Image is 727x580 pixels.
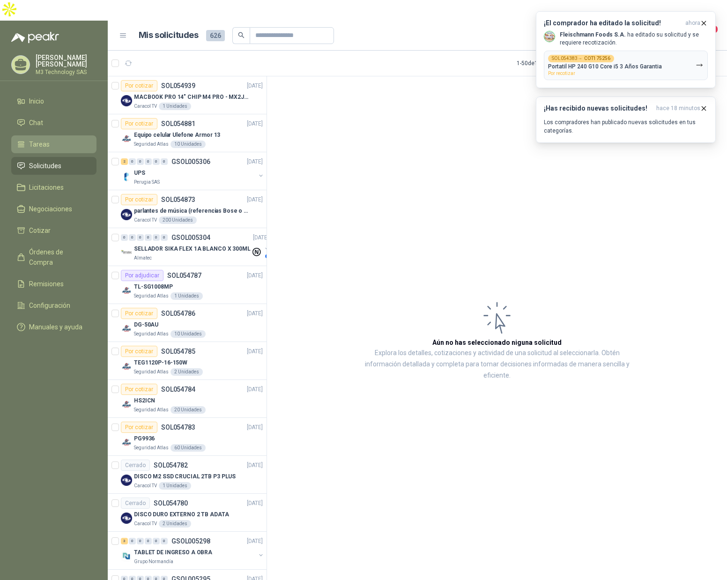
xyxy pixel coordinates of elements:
img: Company Logo [121,95,132,106]
p: SOL054939 [161,82,195,89]
span: Chat [29,118,43,128]
a: Por cotizarSOL054873[DATE] Company Logoparlantes de música (referencias Bose o Alexa) CON MARCACI... [108,190,267,228]
p: Seguridad Atlas [134,141,169,148]
span: Configuración [29,300,70,311]
button: SOL054383→COT175256Portatil HP 240 G10 Core i5 3 Años GarantiaPor recotizar [544,51,708,80]
img: Company Logo [121,285,132,296]
p: SOL054780 [154,500,188,506]
img: Company Logo [121,209,132,220]
div: Por cotizar [121,346,157,357]
p: GSOL005306 [171,158,210,165]
p: MACBOOK PRO 14" CHIP M4 PRO - MX2J3E/A [134,93,251,102]
img: Company Logo [121,361,132,372]
p: Perugia SAS [134,178,160,186]
div: 0 [161,538,168,544]
p: SOL054785 [161,348,195,355]
div: 0 [153,234,160,241]
div: 60 Unidades [171,444,206,452]
button: ¡Has recibido nuevas solicitudes!hace 18 minutos Los compradores han publicado nuevas solicitudes... [536,97,716,143]
div: Por cotizar [121,384,157,395]
p: [DATE] [253,233,269,242]
a: CerradoSOL054780[DATE] Company LogoDISCO DURO EXTERNO 2 TB ADATACaracol TV2 Unidades [108,494,267,532]
a: Negociaciones [11,200,96,218]
a: Órdenes de Compra [11,243,96,271]
button: ¡El comprador ha editado la solicitud!ahora Company LogoFleischmann Foods S.A. ha editado su soli... [536,11,716,88]
p: SOL054881 [161,120,195,127]
a: Chat [11,114,96,132]
span: Licitaciones [29,182,64,193]
div: 2 [121,158,128,165]
div: Por cotizar [121,118,157,129]
p: SOL054873 [161,196,195,203]
div: 1 Unidades [159,482,191,490]
span: search [238,32,245,38]
a: Por cotizarSOL054881[DATE] Company LogoEquipo celular Ulefone Armor 13Seguridad Atlas10 Unidades [108,114,267,152]
h3: ¡Has recibido nuevas solicitudes! [544,104,653,112]
p: UPS [134,169,145,178]
p: GSOL005298 [171,538,210,544]
img: Company Logo [121,399,132,410]
p: Seguridad Atlas [134,368,169,376]
p: [DATE] [247,461,263,470]
a: Cotizar [11,222,96,239]
p: GSOL005304 [171,234,210,241]
span: Cotizar [29,225,51,236]
p: ha editado su solicitud y se requiere recotización. [560,31,708,47]
div: Por cotizar [121,308,157,319]
a: Licitaciones [11,178,96,196]
p: Caracol TV [134,103,157,110]
img: Company Logo [544,31,555,42]
div: 2 Unidades [171,368,203,376]
span: Negociaciones [29,204,72,214]
span: Manuales y ayuda [29,322,82,332]
a: Por cotizarSOL054786[DATE] Company LogoDG-50AUSeguridad Atlas10 Unidades [108,304,267,342]
a: CerradoSOL054782[DATE] Company LogoDISCO M2 SSD CRUCIAL 2TB P3 PLUSCaracol TV1 Unidades [108,456,267,494]
p: TEG1120P-16-150W [134,358,187,367]
div: 10 Unidades [171,330,206,338]
p: [DATE] [247,537,263,546]
a: 2 0 0 0 0 0 GSOL005306[DATE] Company LogoUPSPerugia SAS [121,156,265,186]
div: 20 Unidades [171,406,206,414]
p: SOL054784 [161,386,195,393]
p: [DATE] [247,271,263,280]
p: Explora los detalles, cotizaciones y actividad de una solicitud al seleccionarla. Obtén informaci... [361,348,633,381]
b: COT175256 [584,56,610,61]
a: Manuales y ayuda [11,318,96,336]
p: [DATE] [247,82,263,90]
div: Cerrado [121,460,150,471]
p: Grupo Normandía [134,558,173,565]
p: Caracol TV [134,482,157,490]
a: Por cotizarSOL054939[DATE] Company LogoMACBOOK PRO 14" CHIP M4 PRO - MX2J3E/ACaracol TV1 Unidades [108,76,267,114]
div: Cerrado [121,498,150,509]
div: 0 [137,538,144,544]
b: Fleischmann Foods S.A. [560,31,626,38]
p: [DATE] [247,499,263,508]
div: 3 [121,538,128,544]
p: SOL054786 [161,310,195,317]
p: SOL054783 [161,424,195,431]
span: 626 [206,30,225,41]
p: Almatec [134,254,152,262]
div: 0 [121,234,128,241]
h1: Mis solicitudes [139,29,199,42]
p: TABLET DE INGRESO A OBRA [134,548,212,557]
p: DISCO DURO EXTERNO 2 TB ADATA [134,510,229,519]
a: Por adjudicarSOL054787[DATE] Company LogoTL-SG1008MPSeguridad Atlas1 Unidades [108,266,267,304]
button: 4 [699,27,716,44]
p: Portatil HP 240 G10 Core i5 3 Años Garantia [548,63,662,70]
div: 2 Unidades [159,520,191,528]
div: 0 [145,234,152,241]
p: Seguridad Atlas [134,444,169,452]
p: SELLADOR SIKA FLEX 1A BLANCO X 300ML [134,245,251,253]
a: Tareas [11,135,96,153]
a: Remisiones [11,275,96,293]
a: Inicio [11,92,96,110]
div: 0 [145,158,152,165]
div: 0 [145,538,152,544]
p: Equipo celular Ulefone Armor 13 [134,131,220,140]
p: HS2ICN [134,396,155,405]
p: [DATE] [247,347,263,356]
img: Company Logo [121,550,132,562]
div: 0 [137,234,144,241]
span: Tareas [29,139,50,149]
